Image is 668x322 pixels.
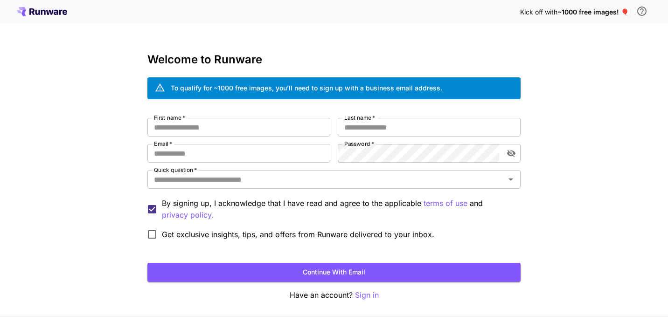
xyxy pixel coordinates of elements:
label: Quick question [154,166,197,174]
label: Password [344,140,374,148]
button: toggle password visibility [503,145,520,162]
p: privacy policy. [162,209,214,221]
label: First name [154,114,185,122]
label: Last name [344,114,375,122]
button: In order to qualify for free credit, you need to sign up with a business email address and click ... [633,2,651,21]
span: Get exclusive insights, tips, and offers from Runware delivered to your inbox. [162,229,434,240]
button: Open [504,173,517,186]
span: ~1000 free images! 🎈 [557,8,629,16]
span: Kick off with [520,8,557,16]
h3: Welcome to Runware [147,53,521,66]
p: terms of use [424,198,467,209]
button: Sign in [355,289,379,301]
p: Have an account? [147,289,521,301]
p: By signing up, I acknowledge that I have read and agree to the applicable and [162,198,513,221]
label: Email [154,140,172,148]
button: By signing up, I acknowledge that I have read and agree to the applicable terms of use and [162,209,214,221]
button: By signing up, I acknowledge that I have read and agree to the applicable and privacy policy. [424,198,467,209]
div: To qualify for ~1000 free images, you’ll need to sign up with a business email address. [171,83,442,93]
button: Continue with email [147,263,521,282]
